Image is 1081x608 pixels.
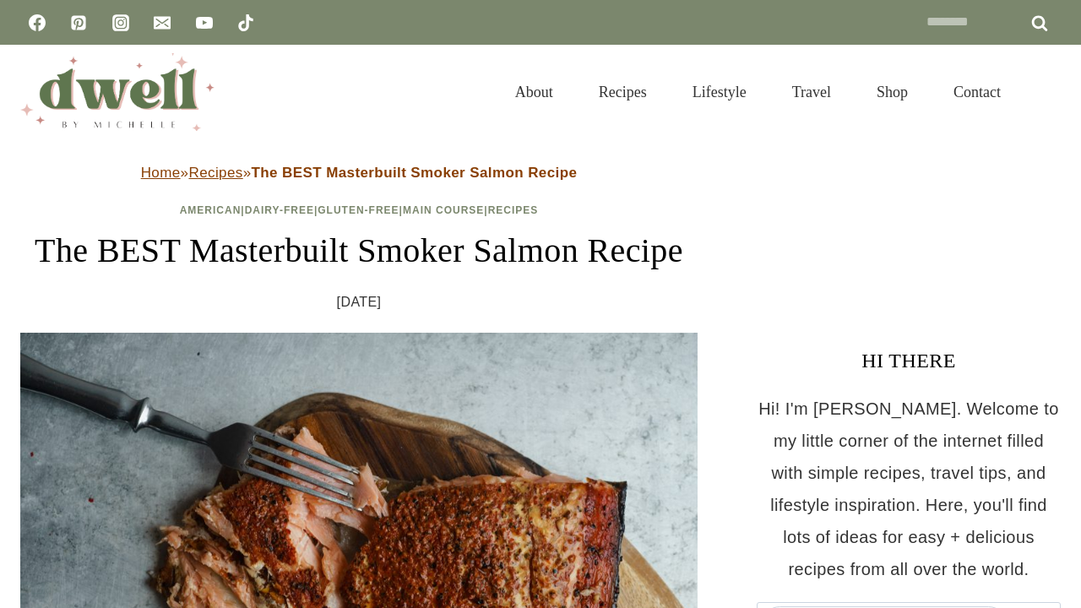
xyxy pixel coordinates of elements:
a: Email [145,6,179,40]
a: Gluten-Free [318,204,399,216]
nav: Primary Navigation [492,62,1024,122]
a: About [492,62,576,122]
a: Home [141,165,181,181]
a: Travel [769,62,854,122]
a: Recipes [188,165,242,181]
time: [DATE] [337,290,382,315]
button: View Search Form [1032,78,1061,106]
h1: The BEST Masterbuilt Smoker Salmon Recipe [20,225,698,276]
a: Recipes [488,204,539,216]
a: Lifestyle [670,62,769,122]
a: TikTok [229,6,263,40]
a: YouTube [187,6,221,40]
a: Main Course [403,204,484,216]
a: Dairy-Free [245,204,314,216]
h3: HI THERE [757,345,1061,376]
p: Hi! I'm [PERSON_NAME]. Welcome to my little corner of the internet filled with simple recipes, tr... [757,393,1061,585]
a: American [180,204,242,216]
span: | | | | [180,204,539,216]
a: Recipes [576,62,670,122]
a: Shop [854,62,931,122]
img: DWELL by michelle [20,53,215,131]
strong: The BEST Masterbuilt Smoker Salmon Recipe [252,165,578,181]
a: Instagram [104,6,138,40]
a: Contact [931,62,1024,122]
a: Pinterest [62,6,95,40]
span: » » [141,165,578,181]
a: Facebook [20,6,54,40]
